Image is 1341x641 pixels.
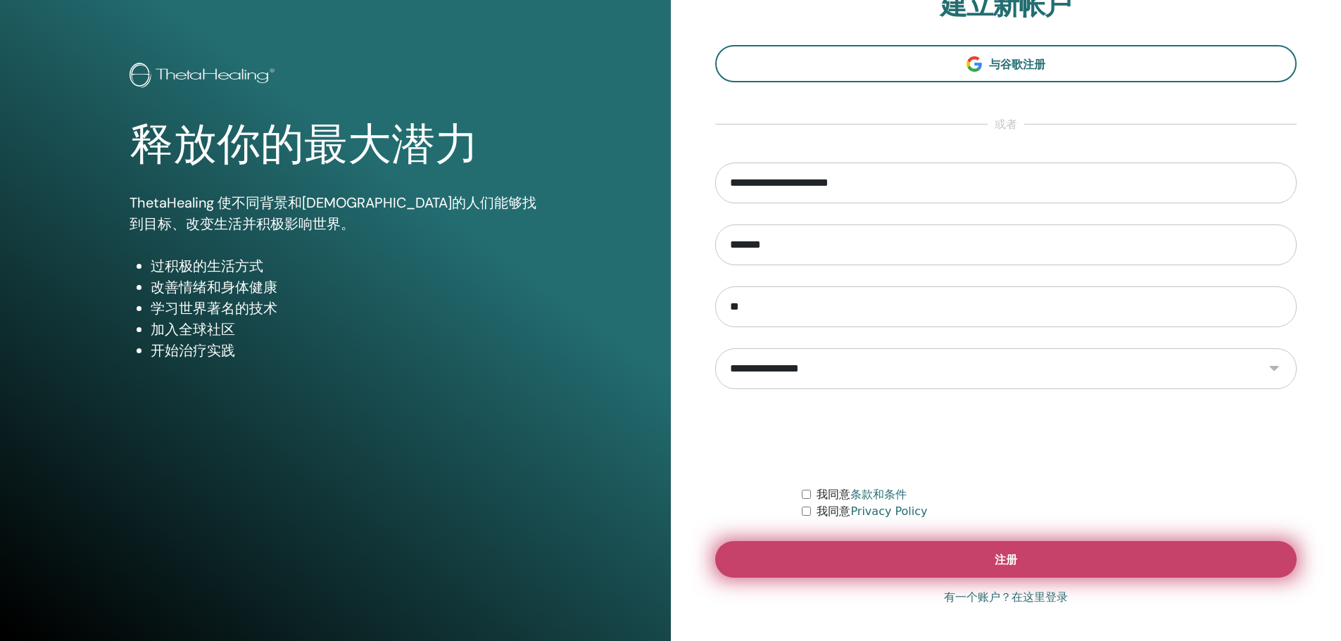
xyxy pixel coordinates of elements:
iframe: To enrich screen reader interactions, please activate Accessibility in Grammarly extension settings [899,410,1113,465]
li: 过积极的生活方式 [151,255,541,277]
a: Privacy Policy [850,504,927,518]
span: 或者 [988,116,1024,133]
p: ThetaHealing 使不同背景和[DEMOGRAPHIC_DATA]的人们能够找到目标、改变生活并积极影响世界。 [130,192,541,234]
h1: 释放你的最大潜力 [130,119,541,171]
button: 注册 [715,541,1297,578]
a: 与谷歌注册 [715,45,1297,82]
li: 改善情绪和身体健康 [151,277,541,298]
label: 我同意 [817,503,927,520]
label: 我同意 [817,486,907,503]
li: 学习世界著名的技术 [151,298,541,319]
span: 与谷歌注册 [989,57,1045,72]
a: 条款和条件 [850,488,907,501]
li: 加入全球社区 [151,319,541,340]
a: 有一个账户？在这里登录 [944,589,1068,606]
span: 注册 [995,552,1017,567]
li: 开始治疗实践 [151,340,541,361]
